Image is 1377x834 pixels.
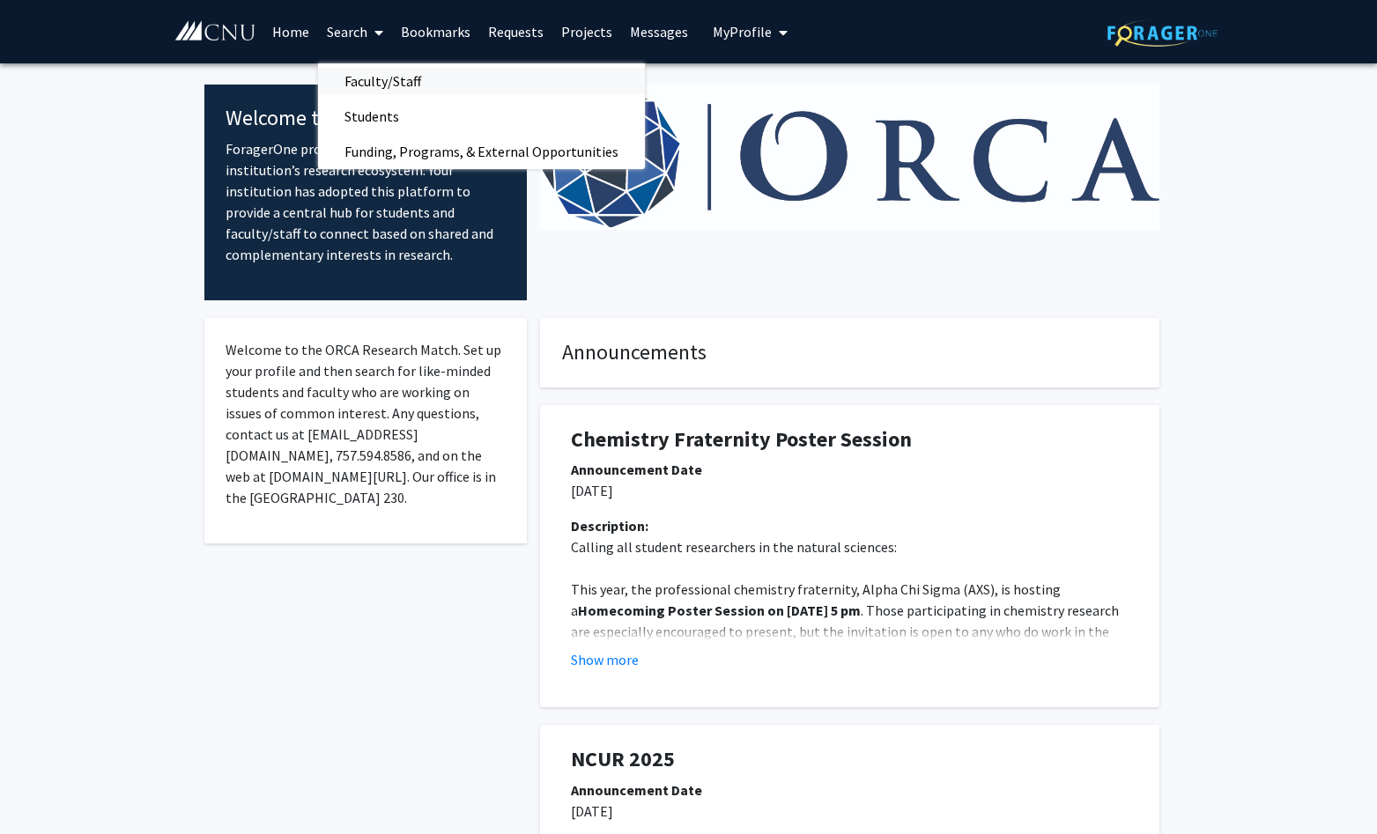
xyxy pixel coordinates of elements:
img: Christopher Newport University Logo [174,20,257,42]
img: Cover Image [540,85,1159,230]
a: Bookmarks [392,1,479,63]
div: Announcement Date [571,779,1129,801]
a: Projects [552,1,621,63]
a: Messages [621,1,697,63]
a: Home [263,1,318,63]
div: Description: [571,515,1129,536]
p: Welcome to the ORCA Research Match. Set up your profile and then search for like-minded students ... [226,339,507,508]
img: ForagerOne Logo [1107,19,1218,47]
p: [DATE] [571,801,1129,822]
p: Calling all student researchers in the natural sciences: [571,536,1129,557]
p: This year, the professional chemistry fraternity, Alpha Chi Sigma (AXS), is hosting a . Those par... [571,579,1129,811]
strong: Homecoming Poster Session on [DATE] 5 pm [578,602,861,619]
div: Announcement Date [571,459,1129,480]
h1: Chemistry Fraternity Poster Session [571,427,1129,453]
a: Search [318,1,392,63]
h4: Welcome to ForagerOne [226,106,507,131]
span: My Profile [713,23,772,41]
span: Funding, Programs, & External Opportunities [318,134,645,169]
p: ForagerOne provides an entry point into our institution’s research ecosystem. Your institution ha... [226,138,507,265]
a: Funding, Programs, & External Opportunities [318,138,645,165]
h1: NCUR 2025 [571,747,1129,772]
button: Show more [571,649,639,670]
p: [DATE] [571,480,1129,501]
a: Faculty/Staff [318,68,645,94]
span: Students [318,99,426,134]
a: Students [318,103,645,129]
a: Requests [479,1,552,63]
span: Faculty/Staff [318,63,448,99]
iframe: Chat [13,755,75,821]
h4: Announcements [562,340,1137,365]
